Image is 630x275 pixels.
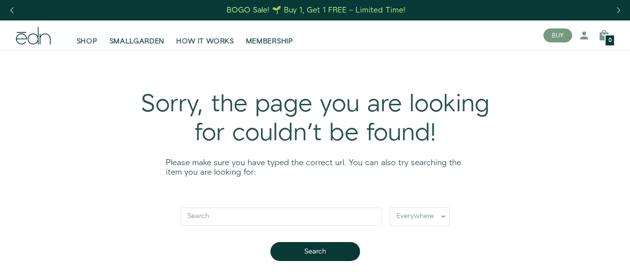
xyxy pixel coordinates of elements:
span: HOW IT WORKS [176,36,234,46]
a: HOW IT WORKS [170,24,240,46]
p: Please make sure you have typed the correct url. You can also try searching the item you are look... [166,158,465,177]
button: Search [270,242,360,261]
a: BOGO Sale! 🌱 Buy 1, Get 1 FREE – Limited Time! [226,2,406,18]
span: SMALLGARDEN [110,36,165,46]
a: SHOP [71,24,104,46]
div: Sorry, the page you are looking for couldn't be found! [136,90,495,148]
span: SHOP [77,36,98,46]
iframe: لفتح عنصر واجهة يمكنك من خلاله العثور على المزيد من المعلومات [567,245,620,270]
span: 0 [609,38,612,43]
a: MEMBERSHIP [240,24,299,46]
a: SMALLGARDEN [104,24,171,46]
input: Search [181,208,382,226]
button: BUY [543,28,572,42]
div: BOGO Sale! 🌱 Buy 1, Get 1 FREE – Limited Time! [227,5,405,15]
span: MEMBERSHIP [246,36,293,46]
